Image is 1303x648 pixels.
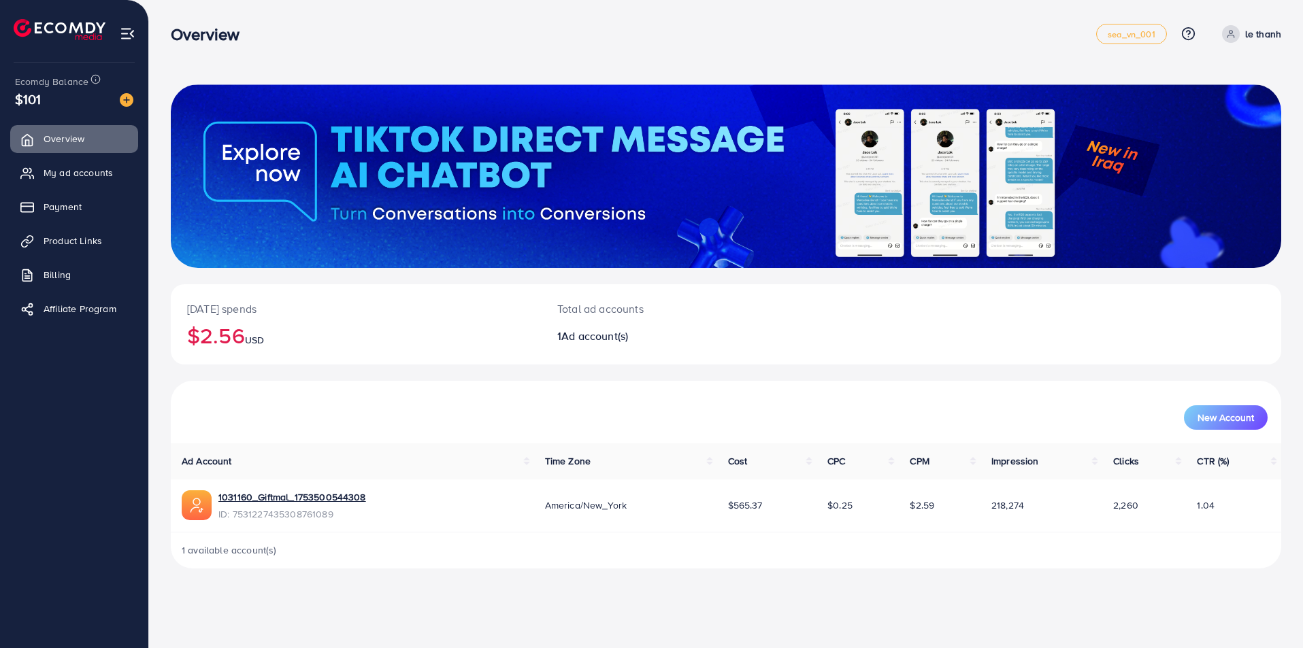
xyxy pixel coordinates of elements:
img: menu [120,26,135,41]
span: 1.04 [1197,498,1215,512]
span: 1 available account(s) [182,543,277,557]
p: le thanh [1245,26,1281,42]
a: Overview [10,125,138,152]
span: My ad accounts [44,166,113,180]
span: 2,260 [1113,498,1138,512]
a: Payment [10,193,138,220]
a: le thanh [1217,25,1281,43]
a: Affiliate Program [10,295,138,322]
a: Billing [10,261,138,288]
span: 218,274 [991,498,1024,512]
span: $101 [15,89,42,109]
span: sea_vn_001 [1108,30,1155,39]
h2: 1 [557,330,802,343]
a: 1031160_Giftmal_1753500544308 [218,490,366,504]
p: Total ad accounts [557,301,802,317]
span: $0.25 [827,498,853,512]
span: Impression [991,454,1039,468]
img: image [120,93,133,107]
span: Cost [728,454,748,468]
button: New Account [1184,405,1268,430]
a: sea_vn_001 [1096,24,1167,44]
img: logo [14,19,105,40]
span: New Account [1198,413,1254,422]
span: Payment [44,200,82,214]
h3: Overview [171,24,250,44]
iframe: Chat [1245,587,1293,638]
a: My ad accounts [10,159,138,186]
a: Product Links [10,227,138,254]
h2: $2.56 [187,322,525,348]
span: Clicks [1113,454,1139,468]
span: Ad account(s) [561,328,628,343]
span: CTR (%) [1197,454,1229,468]
span: America/New_York [545,498,627,512]
span: CPC [827,454,845,468]
span: Ecomdy Balance [15,75,88,88]
span: Billing [44,268,71,282]
span: $565.37 [728,498,763,512]
span: Ad Account [182,454,232,468]
span: Affiliate Program [44,302,116,316]
img: ic-ads-acc.e4c84228.svg [182,490,212,520]
span: ID: 7531227435308761089 [218,507,366,521]
span: Time Zone [545,454,591,468]
p: [DATE] spends [187,301,525,317]
span: Overview [44,132,84,146]
span: $2.59 [910,498,934,512]
span: USD [245,333,264,347]
span: CPM [910,454,929,468]
span: Product Links [44,234,102,248]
